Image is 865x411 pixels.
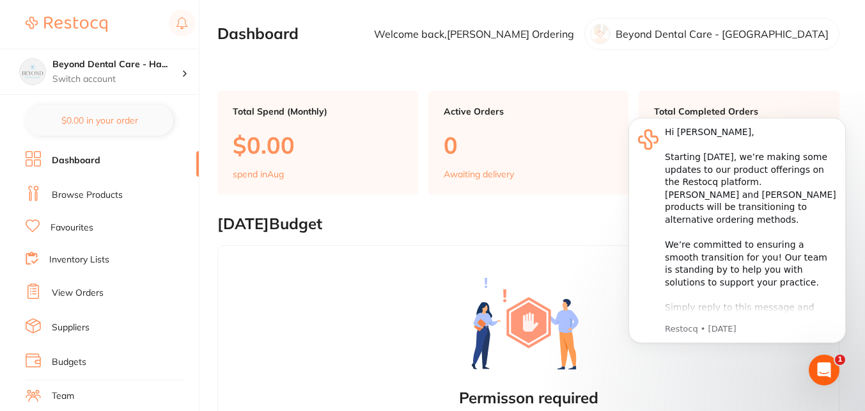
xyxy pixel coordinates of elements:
[52,73,182,86] p: Switch account
[52,356,86,369] a: Budgets
[51,222,93,234] a: Favourites
[52,390,74,403] a: Team
[428,91,629,195] a: Active Orders0Awaiting delivery
[26,105,173,136] button: $0.00 in your order
[444,169,514,179] p: Awaiting delivery
[444,106,614,117] p: Active Orders
[233,132,403,158] p: $0.00
[26,17,107,32] img: Restocq Logo
[52,154,100,167] a: Dashboard
[609,99,865,376] iframe: Intercom notifications message
[56,28,227,328] div: Hi [PERSON_NAME], ​ Starting [DATE], we’re making some updates to our product offerings on the Re...
[217,91,418,195] a: Total Spend (Monthly)$0.00spend inAug
[52,287,104,300] a: View Orders
[52,321,90,334] a: Suppliers
[49,254,109,266] a: Inventory Lists
[52,58,182,71] h4: Beyond Dental Care - Hamilton
[233,106,403,117] p: Total Spend (Monthly)
[20,59,45,85] img: Beyond Dental Care - Hamilton
[217,25,299,43] h2: Dashboard
[233,169,284,179] p: spend in Aug
[835,355,845,365] span: 1
[56,225,227,236] p: Message from Restocq, sent 2d ago
[444,132,614,158] p: 0
[809,355,839,385] iframe: Intercom live chat
[217,215,839,233] h2: [DATE] Budget
[374,28,574,40] p: Welcome back, [PERSON_NAME] Ordering
[459,389,598,407] h2: Permisson required
[639,91,839,195] a: Total Completed Orders0
[26,10,107,39] a: Restocq Logo
[52,189,123,202] a: Browse Products
[616,28,829,40] p: Beyond Dental Care - [GEOGRAPHIC_DATA]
